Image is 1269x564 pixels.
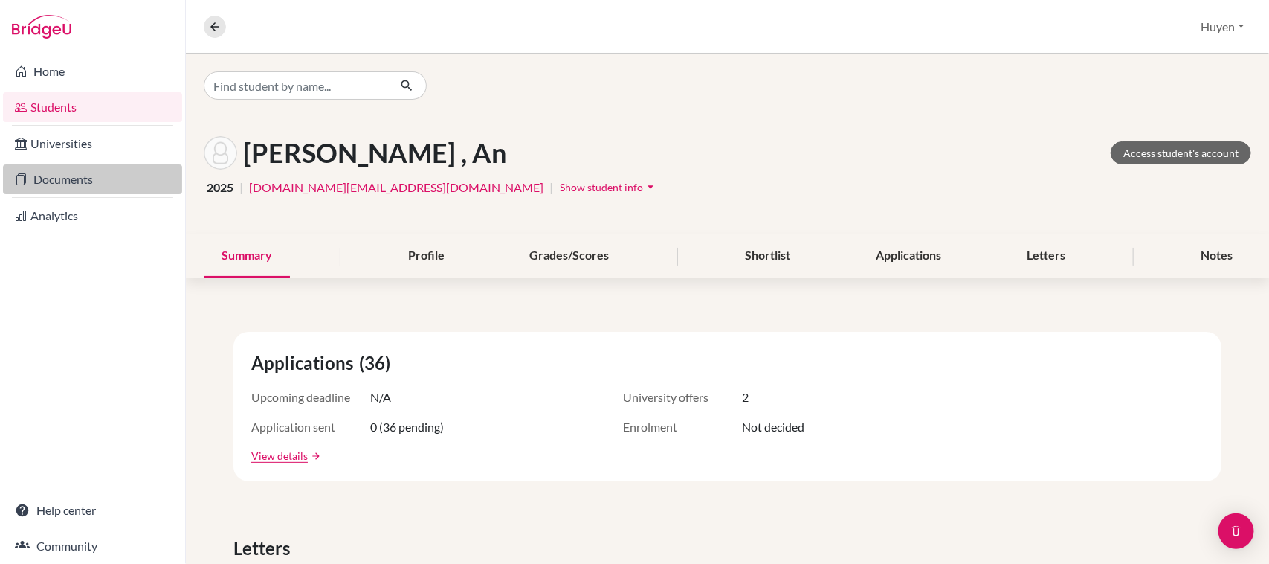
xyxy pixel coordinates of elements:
[623,418,742,436] span: Enrolment
[3,164,182,194] a: Documents
[251,448,308,464] a: View details
[742,418,804,436] span: Not decided
[1195,13,1251,41] button: Huyen
[3,531,182,561] a: Community
[12,15,71,39] img: Bridge-U
[204,234,290,278] div: Summary
[858,234,959,278] div: Applications
[204,136,237,170] img: An Nguyễn Hạnh 's avatar
[742,388,749,406] span: 2
[370,418,444,436] span: 0 (36 pending)
[1009,234,1083,278] div: Letters
[643,179,658,194] i: arrow_drop_down
[251,388,370,406] span: Upcoming deadline
[308,451,321,461] a: arrow_forward
[559,176,659,199] button: Show student infoarrow_drop_down
[727,234,808,278] div: Shortlist
[243,137,506,169] h1: [PERSON_NAME] , An
[249,179,543,196] a: [DOMAIN_NAME][EMAIL_ADDRESS][DOMAIN_NAME]
[1218,513,1254,549] div: Open Intercom Messenger
[251,418,370,436] span: Application sent
[251,350,359,376] span: Applications
[623,388,742,406] span: University offers
[207,179,233,196] span: 2025
[560,181,643,193] span: Show student info
[3,92,182,122] a: Students
[233,535,296,562] span: Letters
[3,57,182,86] a: Home
[390,234,462,278] div: Profile
[3,496,182,525] a: Help center
[1111,141,1251,164] a: Access student's account
[512,234,627,278] div: Grades/Scores
[204,71,388,100] input: Find student by name...
[359,350,396,376] span: (36)
[1184,234,1251,278] div: Notes
[549,179,553,196] span: |
[239,179,243,196] span: |
[370,388,391,406] span: N/A
[3,201,182,231] a: Analytics
[3,129,182,158] a: Universities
